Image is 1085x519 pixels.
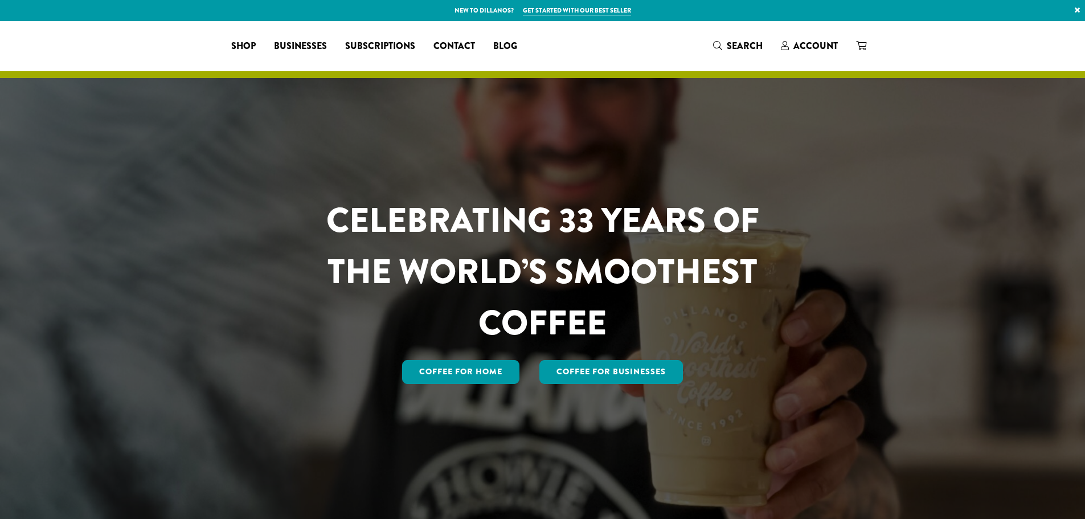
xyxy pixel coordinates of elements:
h1: CELEBRATING 33 YEARS OF THE WORLD’S SMOOTHEST COFFEE [293,195,793,349]
span: Blog [493,39,517,54]
span: Shop [231,39,256,54]
span: Businesses [274,39,327,54]
a: Coffee For Businesses [539,360,683,384]
span: Contact [433,39,475,54]
span: Subscriptions [345,39,415,54]
span: Account [793,39,838,52]
a: Shop [222,37,265,55]
span: Search [727,39,763,52]
a: Get started with our best seller [523,6,631,15]
a: Coffee for Home [402,360,519,384]
a: Search [704,36,772,55]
